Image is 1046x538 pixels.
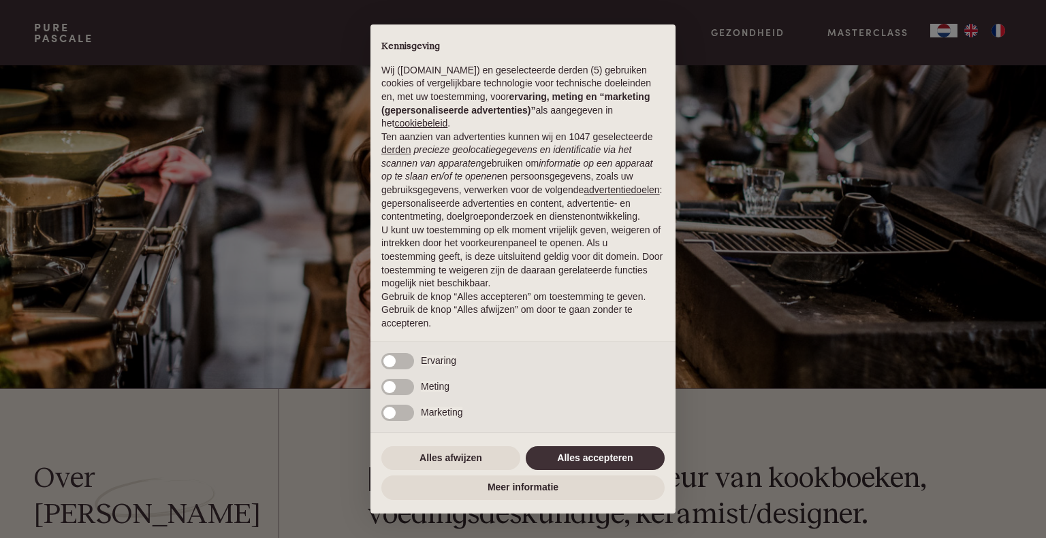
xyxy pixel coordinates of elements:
[526,446,665,471] button: Alles accepteren
[421,355,456,366] span: Ervaring
[381,91,650,116] strong: ervaring, meting en “marketing (gepersonaliseerde advertenties)”
[381,224,665,290] p: U kunt uw toestemming op elk moment vrijelijk geven, weigeren of intrekken door het voorkeurenpan...
[381,144,411,157] button: derden
[381,41,665,53] h2: Kennisgeving
[381,290,665,331] p: Gebruik de knop “Alles accepteren” om toestemming te geven. Gebruik de knop “Alles afwijzen” om d...
[394,118,447,129] a: cookiebeleid
[381,131,665,224] p: Ten aanzien van advertenties kunnen wij en 1047 geselecteerde gebruiken om en persoonsgegevens, z...
[584,184,659,197] button: advertentiedoelen
[421,381,449,392] span: Meting
[381,144,631,169] em: precieze geolocatiegegevens en identificatie via het scannen van apparaten
[381,64,665,131] p: Wij ([DOMAIN_NAME]) en geselecteerde derden (5) gebruiken cookies of vergelijkbare technologie vo...
[421,407,462,418] span: Marketing
[381,158,653,182] em: informatie op een apparaat op te slaan en/of te openen
[381,446,520,471] button: Alles afwijzen
[381,475,665,500] button: Meer informatie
